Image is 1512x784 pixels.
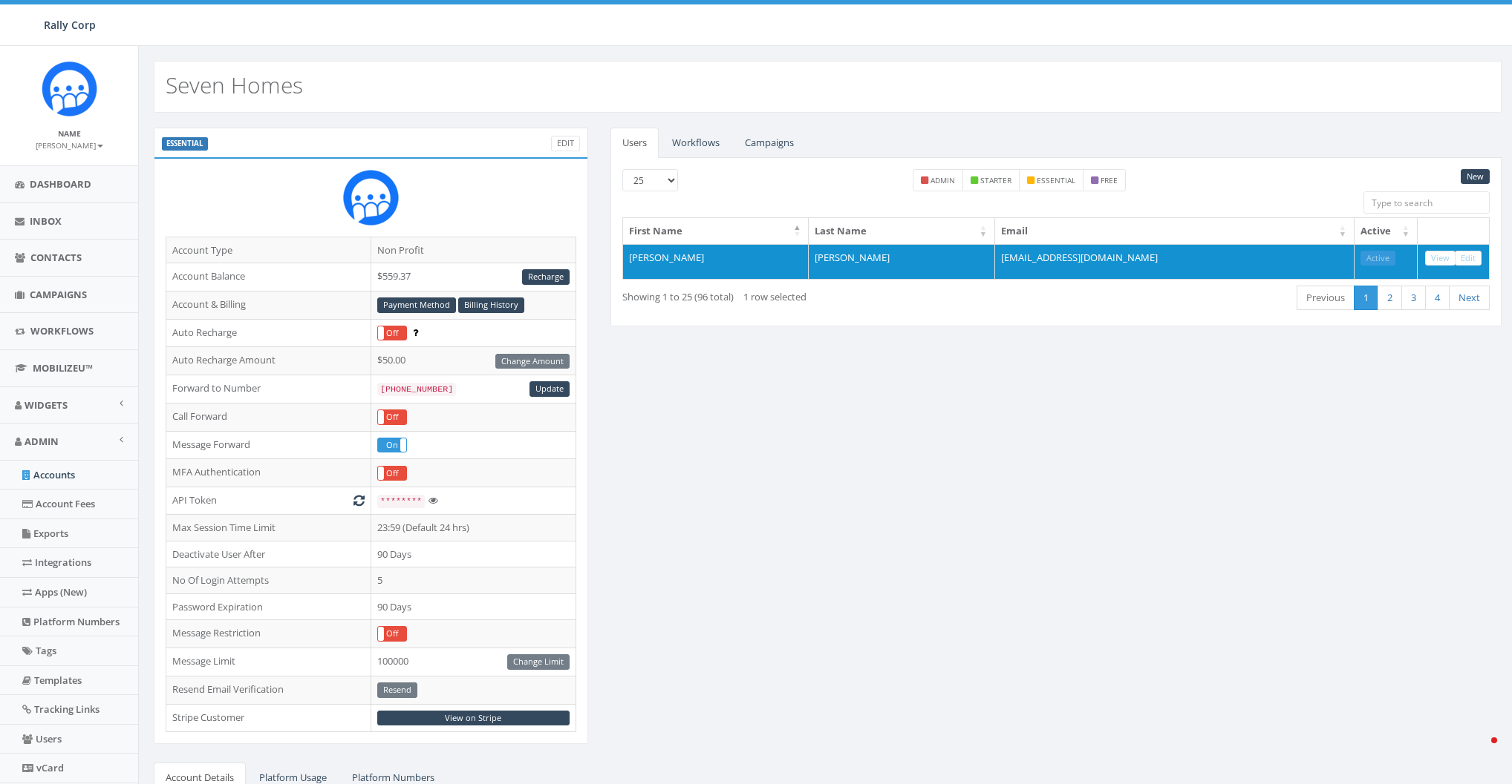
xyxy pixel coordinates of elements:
td: Max Session Time Limit [166,514,371,541]
span: 1 row selected [743,290,806,303]
a: Update [529,381,570,397]
img: Rally_Corp_Icon.png [343,170,399,225]
td: 90 Days [371,593,576,620]
td: Resend Email Verification [166,676,371,704]
td: Message Restriction [166,620,371,648]
th: Active: activate to sort column ascending [1355,218,1418,244]
a: Edit [551,136,580,151]
a: 1 [1354,286,1378,310]
span: Widgets [25,398,68,412]
a: View on Stripe [377,711,570,726]
a: Recharge [522,269,570,285]
span: Campaigns [30,288,87,301]
div: OnOff [377,626,407,642]
a: 4 [1425,286,1450,310]
td: Call Forward [166,403,371,431]
small: [PERSON_NAME] [36,140,103,151]
span: Admin [25,435,59,448]
small: admin [931,175,955,185]
label: On [378,438,406,452]
span: Dashboard [30,177,91,191]
span: Rally Corp [44,18,96,32]
a: Campaigns [733,128,806,158]
a: Payment Method [377,297,456,313]
th: Last Name: activate to sort column ascending [809,218,994,244]
td: [PERSON_NAME] [809,244,994,280]
small: Name [58,128,81,139]
td: Account Balance [166,263,371,291]
td: Account Type [166,237,371,263]
span: Contacts [30,251,82,264]
div: OnOff [377,438,407,453]
span: Workflows [30,324,94,337]
td: $559.37 [371,263,576,291]
td: Message Limit [166,648,371,676]
img: Icon_1.png [42,61,97,116]
div: OnOff [377,409,407,425]
small: starter [980,175,1011,185]
td: 23:59 (Default 24 hrs) [371,514,576,541]
label: Off [378,326,406,340]
td: Account & Billing [166,291,371,319]
div: Showing 1 to 25 (96 total) [622,284,971,304]
label: Off [378,627,406,641]
div: OnOff [377,326,407,341]
td: No Of Login Attempts [166,567,371,594]
td: $50.00 [371,347,576,375]
small: free [1101,175,1118,185]
label: Off [378,467,406,481]
td: Password Expiration [166,593,371,620]
td: MFA Authentication [166,459,371,487]
td: Forward to Number [166,375,371,403]
a: Workflows [660,128,731,158]
td: Deactivate User After [166,541,371,567]
td: Message Forward [166,431,371,459]
h2: Seven Homes [166,73,303,97]
a: 3 [1401,286,1426,310]
i: Generate New Token [353,495,365,505]
div: OnOff [377,466,407,481]
a: 2 [1378,286,1402,310]
td: [EMAIL_ADDRESS][DOMAIN_NAME] [995,244,1355,280]
span: Inbox [30,214,62,228]
a: Billing History [458,297,524,313]
a: Active [1361,251,1395,266]
td: Non Profit [371,237,576,263]
a: Next [1449,286,1490,310]
iframe: Intercom live chat [1462,734,1497,769]
a: Edit [1455,251,1482,266]
td: API Token [166,487,371,515]
td: Stripe Customer [166,704,371,732]
input: Type to search [1363,191,1490,214]
td: Auto Recharge [166,319,371,347]
a: [PERSON_NAME] [36,138,103,151]
td: 100000 [371,648,576,676]
a: New [1461,169,1490,185]
th: Email: activate to sort column ascending [995,218,1355,244]
a: Previous [1297,286,1355,310]
span: Enable to prevent campaign failure. [413,326,418,339]
td: [PERSON_NAME] [623,244,809,280]
small: essential [1037,175,1075,185]
th: First Name: activate to sort column descending [623,218,809,244]
label: Off [378,410,406,424]
td: 5 [371,567,576,594]
a: View [1425,251,1456,266]
label: ESSENTIAL [162,137,208,151]
code: [PHONE_NUMBER] [377,383,456,396]
span: MobilizeU™ [33,361,93,375]
td: 90 Days [371,541,576,567]
td: Auto Recharge Amount [166,347,371,375]
a: Users [610,128,659,158]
